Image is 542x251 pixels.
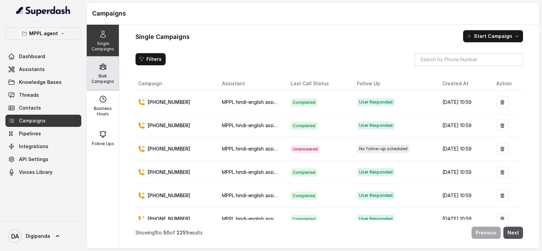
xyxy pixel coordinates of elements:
[291,98,317,107] span: Completed
[135,229,203,236] p: Showing to of results
[222,192,286,198] span: MPPL hindi-english assistant
[5,115,81,127] a: Campaigns
[5,153,81,165] a: API Settings
[357,121,395,130] span: User Responded
[19,156,48,163] span: API Settings
[222,169,286,175] span: MPPL hindi-english assistant
[291,145,320,153] span: Unanswered
[135,77,216,91] th: Campaign
[5,27,81,40] button: MPPL agent
[352,77,437,91] th: Follow Up
[357,98,395,106] span: User Responded
[357,168,395,176] span: User Responded
[222,122,286,128] span: MPPL hindi-english assistant
[291,168,317,177] span: Completed
[5,63,81,75] a: Assistants
[357,145,410,153] span: No follow-up scheduled
[89,41,116,52] p: Single Campaigns
[5,227,81,246] a: Digipanda
[291,215,317,223] span: Completed
[5,89,81,101] a: Threads
[291,192,317,200] span: Completed
[222,99,286,105] span: MPPL hindi-english assistant
[148,215,190,222] p: [PHONE_NUMBER]
[19,79,62,86] span: Knowledge Bases
[19,169,53,176] span: Voices Library
[5,128,81,140] a: Pipelines
[5,140,81,153] a: Integrations
[155,230,157,235] span: 1
[5,50,81,63] a: Dashboard
[437,137,491,161] td: [DATE] 10:59
[135,31,190,42] h1: Single Campaigns
[415,53,523,66] input: Search by Phone Number
[437,184,491,207] td: [DATE] 10:59
[148,99,190,106] p: [PHONE_NUMBER]
[19,92,39,98] span: Threads
[176,230,188,235] span: 2251
[437,114,491,137] td: [DATE] 10:59
[19,130,41,137] span: Pipelines
[19,117,46,124] span: Campaigns
[19,66,45,73] span: Assistants
[222,216,286,222] span: MPPL hindi-english assistant
[148,122,190,129] p: [PHONE_NUMBER]
[148,169,190,176] p: [PHONE_NUMBER]
[291,122,317,130] span: Completed
[29,29,58,38] p: MPPL agent
[135,53,166,65] button: Filters
[357,215,395,223] span: User Responded
[491,77,523,91] th: Action
[437,161,491,184] td: [DATE] 10:59
[472,227,501,239] button: Previous
[16,5,71,16] img: light.svg
[163,230,170,235] span: 50
[5,76,81,88] a: Knowledge Bases
[19,143,48,150] span: Integrations
[89,106,116,117] p: Business Hours
[148,145,190,152] p: [PHONE_NUMBER]
[437,91,491,114] td: [DATE] 10:59
[19,105,41,111] span: Contacts
[463,30,523,42] button: Start Campaign
[437,77,491,91] th: Created At
[285,77,352,91] th: Last Call Status
[92,8,534,19] h1: Campaigns
[437,207,491,231] td: [DATE] 10:59
[26,233,50,239] span: Digipanda
[92,141,114,146] p: Follow Ups
[11,233,19,240] text: DA
[148,192,190,199] p: [PHONE_NUMBER]
[135,223,523,243] nav: Pagination
[5,166,81,178] a: Voices Library
[19,53,45,60] span: Dashboard
[503,227,523,239] button: Next
[222,146,286,152] span: MPPL hindi-english assistant
[5,102,81,114] a: Contacts
[216,77,285,91] th: Assistant
[357,191,395,200] span: User Responded
[89,73,116,84] p: Bulk Campaigns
